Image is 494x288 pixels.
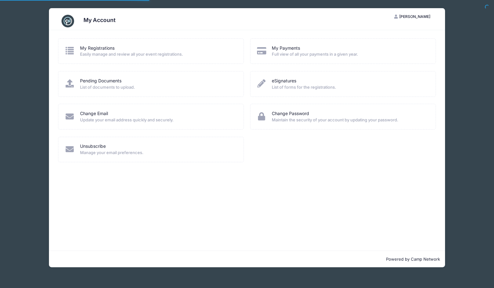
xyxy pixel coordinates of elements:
a: Change Email [80,110,108,117]
a: My Registrations [80,45,115,52]
button: [PERSON_NAME] [389,11,436,22]
img: CampNetwork [62,15,74,27]
p: Powered by Camp Network [54,256,440,263]
span: Easily manage and review all your event registrations. [80,51,236,58]
a: Change Password [272,110,309,117]
a: Pending Documents [80,78,121,84]
span: [PERSON_NAME] [399,14,430,19]
a: eSignatures [272,78,296,84]
span: List of forms for the registrations. [272,84,427,91]
span: Maintain the security of your account by updating your password. [272,117,427,123]
a: Unsubscribe [80,143,106,150]
a: My Payments [272,45,300,52]
span: Update your email address quickly and securely. [80,117,236,123]
span: Manage your email preferences. [80,150,236,156]
span: List of documents to upload. [80,84,236,91]
h3: My Account [83,17,115,23]
span: Full view of all your payments in a given year. [272,51,427,58]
